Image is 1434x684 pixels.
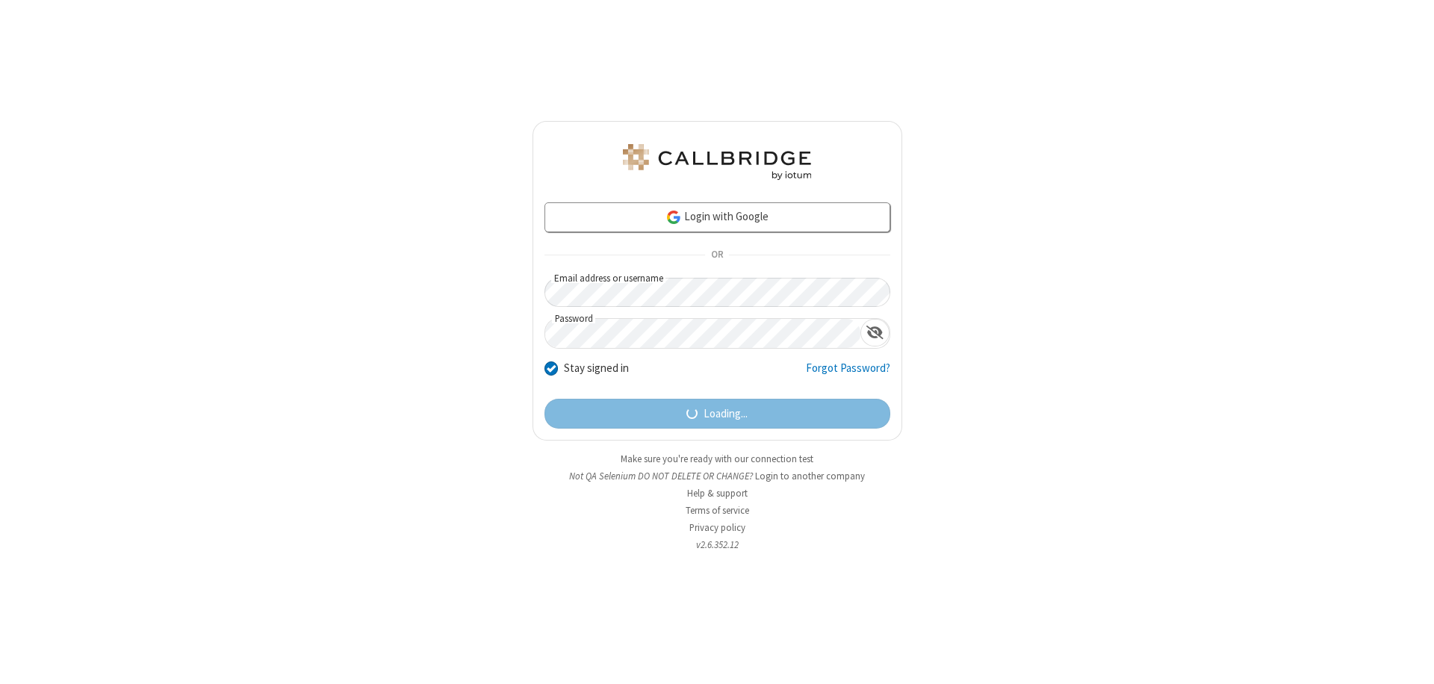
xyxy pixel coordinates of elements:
li: v2.6.352.12 [533,538,902,552]
a: Forgot Password? [806,360,890,388]
img: google-icon.png [665,209,682,226]
div: Show password [860,319,890,346]
label: Stay signed in [564,360,629,377]
a: Help & support [687,487,748,500]
input: Email address or username [544,278,890,307]
a: Login with Google [544,202,890,232]
input: Password [545,319,860,348]
img: QA Selenium DO NOT DELETE OR CHANGE [620,144,814,180]
li: Not QA Selenium DO NOT DELETE OR CHANGE? [533,469,902,483]
button: Login to another company [755,469,865,483]
span: OR [705,245,729,266]
a: Privacy policy [689,521,745,534]
span: Loading... [704,405,748,423]
a: Terms of service [686,504,749,517]
button: Loading... [544,399,890,429]
a: Make sure you're ready with our connection test [621,453,813,465]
